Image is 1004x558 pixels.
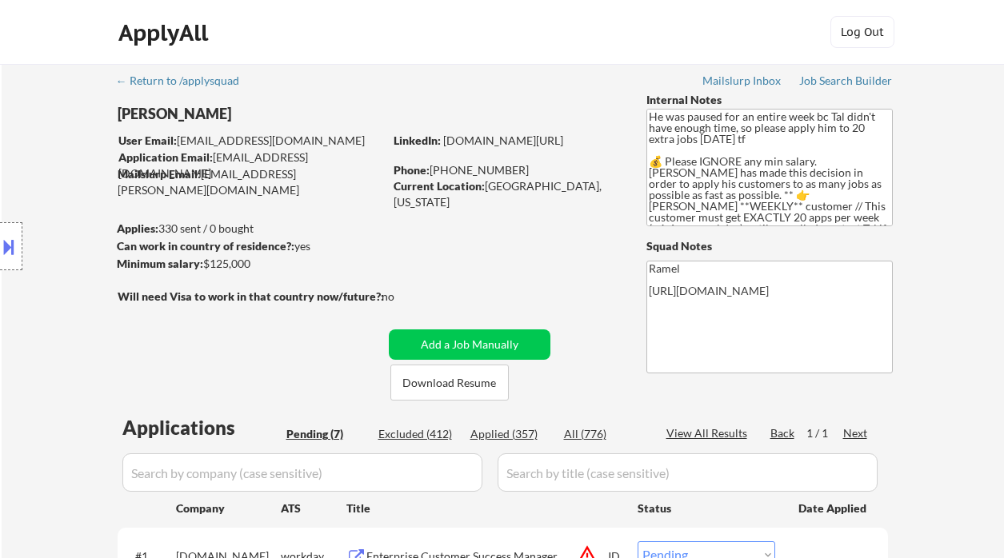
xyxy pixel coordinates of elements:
[498,453,878,492] input: Search by title (case sensitive)
[122,418,281,437] div: Applications
[806,425,843,441] div: 1 / 1
[443,134,563,147] a: [DOMAIN_NAME][URL]
[382,289,427,305] div: no
[118,19,213,46] div: ApplyAll
[394,178,620,209] div: [GEOGRAPHIC_DATA], [US_STATE]
[116,74,254,90] a: ← Return to /applysquad
[378,426,458,442] div: Excluded (412)
[702,75,782,86] div: Mailslurp Inbox
[122,453,482,492] input: Search by company (case sensitive)
[646,238,893,254] div: Squad Notes
[116,75,254,86] div: ← Return to /applysquad
[394,134,441,147] strong: LinkedIn:
[286,426,366,442] div: Pending (7)
[281,500,346,516] div: ATS
[394,163,430,177] strong: Phone:
[390,365,509,401] button: Download Resume
[798,500,869,516] div: Date Applied
[638,493,775,522] div: Status
[176,500,281,516] div: Company
[389,329,550,360] button: Add a Job Manually
[394,162,620,178] div: [PHONE_NUMBER]
[666,425,752,441] div: View All Results
[702,74,782,90] a: Mailslurp Inbox
[799,74,893,90] a: Job Search Builder
[799,75,893,86] div: Job Search Builder
[394,179,485,193] strong: Current Location:
[564,426,644,442] div: All (776)
[470,426,550,442] div: Applied (357)
[646,92,893,108] div: Internal Notes
[770,425,796,441] div: Back
[830,16,894,48] button: Log Out
[843,425,869,441] div: Next
[346,500,622,516] div: Title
